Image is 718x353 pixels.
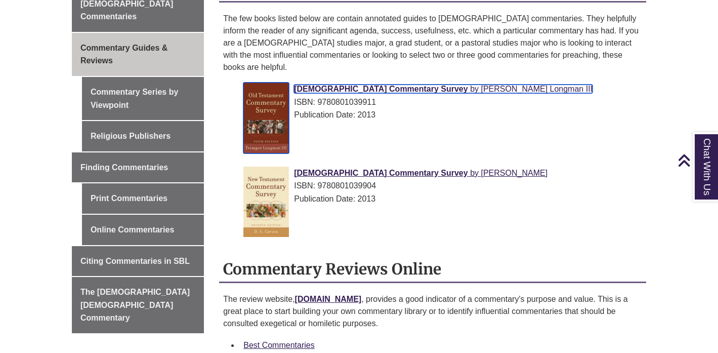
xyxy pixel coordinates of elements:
a: [DEMOGRAPHIC_DATA] Commentary Survey by [PERSON_NAME] [294,169,547,177]
span: Finding Commentaries [80,163,168,172]
span: Citing Commentaries in SBL [80,257,190,265]
span: The [DEMOGRAPHIC_DATA] [DEMOGRAPHIC_DATA] Commentary [80,288,190,322]
a: Commentary Guides & Reviews [72,33,204,76]
div: Publication Date: 2013 [243,192,638,206]
a: Finding Commentaries [72,152,204,183]
a: [DOMAIN_NAME] [295,295,362,303]
span: by [470,169,479,177]
div: ISBN: 9780801039904 [243,179,638,192]
span: [PERSON_NAME] [481,169,547,177]
span: [DEMOGRAPHIC_DATA] Commentary Survey [294,169,468,177]
a: Best Commentaries [243,341,315,349]
span: Commentary Guides & Reviews [80,44,167,65]
a: Print Commentaries [82,183,204,214]
span: by [470,85,479,93]
a: Citing Commentaries in SBL [72,246,204,277]
span: [DEMOGRAPHIC_DATA] Commentary Survey [294,85,468,93]
a: [DEMOGRAPHIC_DATA] Commentary Survey by [PERSON_NAME] Longman III [294,85,593,93]
a: Religious Publishers [82,121,204,151]
a: The [DEMOGRAPHIC_DATA] [DEMOGRAPHIC_DATA] Commentary [72,277,204,333]
p: The review website, , provides a good indicator of a commentary's purpose and value. This is a gr... [223,293,642,330]
h2: Commentary Reviews Online [219,256,646,283]
a: Commentary Series by Viewpoint [82,77,204,120]
p: The few books listed below are contain annotated guides to [DEMOGRAPHIC_DATA] commentaries. They ... [223,13,642,73]
a: Back to Top [678,153,715,167]
div: Publication Date: 2013 [243,108,638,122]
a: Online Commentaries [82,215,204,245]
span: [PERSON_NAME] Longman III [481,85,593,93]
div: ISBN: 9780801039911 [243,96,638,109]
